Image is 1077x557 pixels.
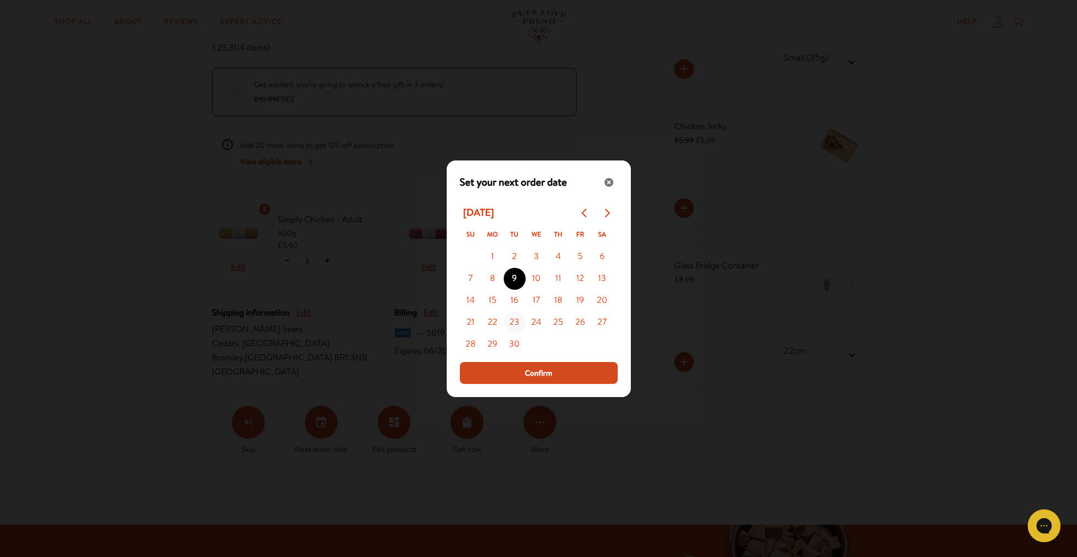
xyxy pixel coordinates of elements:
[526,290,548,312] button: 17
[482,246,504,268] button: 1
[504,268,526,290] button: 9
[482,312,504,334] button: 22
[574,202,596,224] button: Go to previous month
[569,246,591,268] button: 5
[460,175,567,190] span: Set your next order date
[525,367,552,379] span: Confirm
[569,290,591,312] button: 19
[596,202,618,224] button: Go to next month
[460,268,482,290] button: 7
[526,224,548,246] th: Wednesday
[591,312,613,334] button: 27
[600,174,618,191] button: Close
[482,290,504,312] button: 15
[569,268,591,290] button: 12
[504,334,526,355] button: 30
[504,246,526,268] button: 2
[460,203,498,222] div: [DATE]
[548,290,569,312] button: 18
[482,224,504,246] th: Monday
[504,312,526,334] button: 23
[569,312,591,334] button: 26
[526,312,548,334] button: 24
[482,268,504,290] button: 8
[591,224,613,246] th: Saturday
[591,290,613,312] button: 20
[482,334,504,355] button: 29
[460,334,482,355] button: 28
[591,268,613,290] button: 13
[1022,506,1066,546] iframe: Gorgias live chat messenger
[548,246,569,268] button: 4
[460,290,482,312] button: 14
[504,290,526,312] button: 16
[591,246,613,268] button: 6
[548,312,569,334] button: 25
[526,246,548,268] button: 3
[460,312,482,334] button: 21
[548,224,569,246] th: Thursday
[504,224,526,246] th: Tuesday
[460,362,618,384] button: Process subscription date change
[569,224,591,246] th: Friday
[460,224,482,246] th: Sunday
[548,268,569,290] button: 11
[526,268,548,290] button: 10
